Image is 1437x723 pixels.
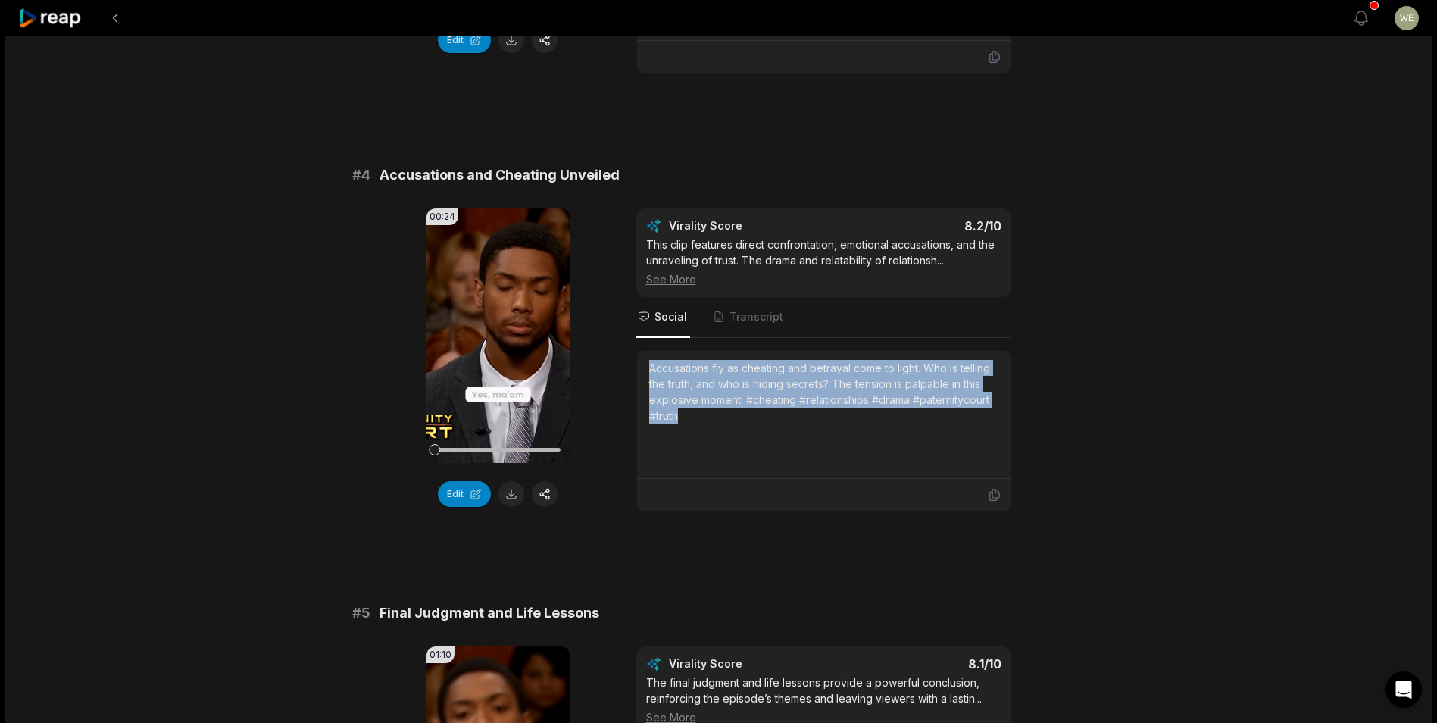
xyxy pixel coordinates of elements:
span: # 4 [352,164,370,186]
div: See More [646,271,1001,287]
div: 8.1 /10 [839,656,1001,671]
div: Virality Score [669,656,832,671]
div: Open Intercom Messenger [1385,671,1422,708]
nav: Tabs [636,297,1011,338]
div: Virality Score [669,218,832,233]
video: Your browser does not support mp4 format. [426,208,570,463]
button: Edit [438,481,491,507]
span: Final Judgment and Life Lessons [380,602,599,624]
div: This clip features direct confrontation, emotional accusations, and the unraveling of trust. The ... [646,236,1001,287]
span: Social [654,309,687,324]
div: 8.2 /10 [839,218,1001,233]
div: Accusations fly as cheating and betrayal come to light. Who is telling the truth, and who is hidi... [649,360,998,424]
span: Accusations and Cheating Unveiled [380,164,620,186]
span: Transcript [729,309,783,324]
button: Edit [438,27,491,53]
span: # 5 [352,602,370,624]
